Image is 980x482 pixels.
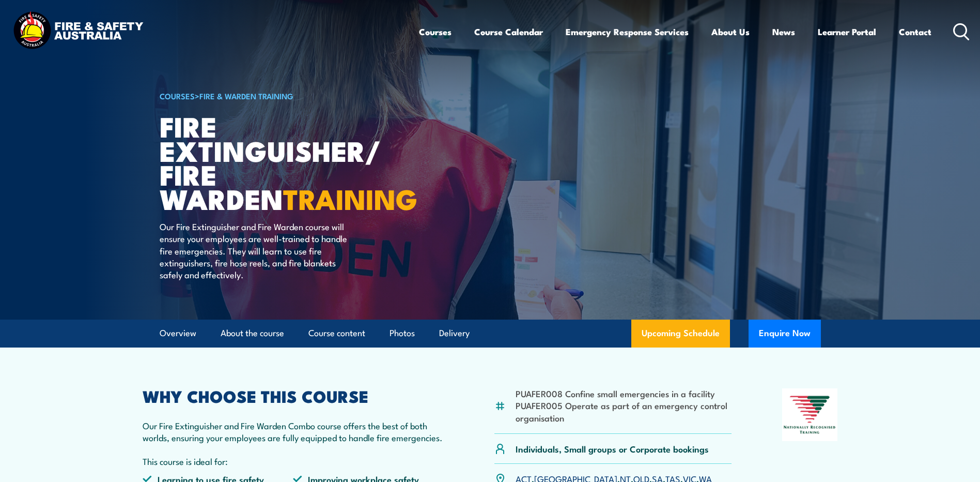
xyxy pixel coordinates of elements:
img: Nationally Recognised Training logo. [782,388,838,441]
a: Delivery [439,320,470,347]
a: Courses [419,18,452,46]
a: About Us [711,18,750,46]
a: About the course [221,320,284,347]
a: Contact [899,18,931,46]
a: News [772,18,795,46]
a: Course content [308,320,365,347]
a: Upcoming Schedule [631,320,730,348]
h1: Fire Extinguisher/ Fire Warden [160,114,415,210]
p: Individuals, Small groups or Corporate bookings [516,443,709,455]
a: Learner Portal [818,18,876,46]
a: Overview [160,320,196,347]
a: Photos [390,320,415,347]
h2: WHY CHOOSE THIS COURSE [143,388,444,403]
p: Our Fire Extinguisher and Fire Warden course will ensure your employees are well-trained to handl... [160,220,348,281]
p: Our Fire Extinguisher and Fire Warden Combo course offers the best of both worlds, ensuring your ... [143,419,444,444]
p: This course is ideal for: [143,455,444,467]
button: Enquire Now [749,320,821,348]
a: COURSES [160,90,195,101]
a: Course Calendar [474,18,543,46]
a: Emergency Response Services [566,18,689,46]
li: PUAFER005 Operate as part of an emergency control organisation [516,399,732,424]
h6: > [160,89,415,102]
a: Fire & Warden Training [199,90,293,101]
strong: TRAINING [283,176,417,219]
li: PUAFER008 Confine small emergencies in a facility [516,387,732,399]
